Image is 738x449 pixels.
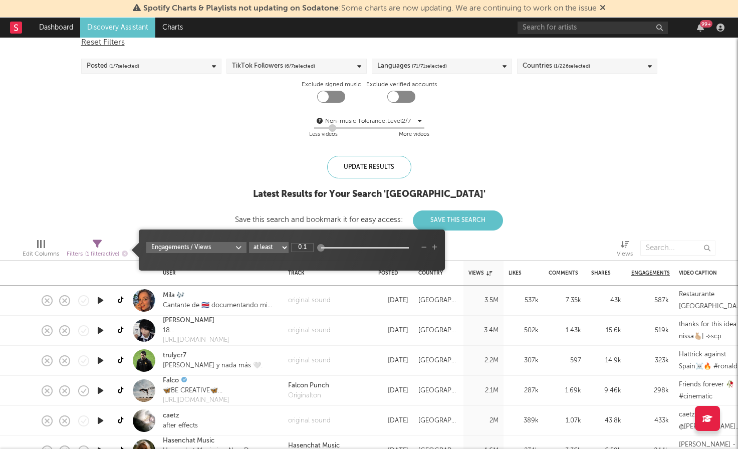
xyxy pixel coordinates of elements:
[418,295,458,307] div: [GEOGRAPHIC_DATA]
[288,416,331,426] a: original sound
[418,385,458,397] div: [GEOGRAPHIC_DATA]
[163,335,278,345] a: [URL][DOMAIN_NAME]
[143,5,339,13] span: Spotify Charts & Playlists not updating on Sodatone
[163,326,278,336] div: 18 INTP🪷 | @enhyele ! after effects 2021 mail: [EMAIL_ADDRESS][DOMAIN_NAME]
[32,18,80,38] a: Dashboard
[378,325,408,337] div: [DATE]
[23,248,59,260] div: Edit Columns
[366,79,437,91] label: Exclude verified accounts
[163,270,273,276] div: User
[418,325,458,337] div: [GEOGRAPHIC_DATA]
[81,37,657,49] div: Reset Filters
[617,248,633,260] div: Views
[509,385,539,397] div: 287k
[591,355,621,367] div: 14.9k
[591,415,621,427] div: 43.8k
[327,156,411,178] div: Update Results
[399,129,429,141] div: More videos
[67,236,128,265] div: Filters(1 filter active)
[631,270,670,276] span: Engagements
[468,385,499,397] div: 2.1M
[288,270,363,276] div: Track
[549,415,581,427] div: 1.07k
[549,355,581,367] div: 597
[591,385,621,397] div: 9.46k
[163,386,278,396] div: 🦋BE CREATIVE🦋 🌹AquariusΨ | German | Video-Creator |🌹
[163,395,278,405] a: [URL][DOMAIN_NAME]
[288,381,329,391] div: Falcon Punch
[288,326,331,336] div: original sound
[378,385,408,397] div: [DATE]
[509,325,539,337] div: 502k
[378,415,408,427] div: [DATE]
[631,415,669,427] div: 433k
[509,270,524,276] div: Likes
[549,385,581,397] div: 1.69k
[151,243,235,252] div: Engagements / Views
[617,236,633,265] div: Views
[163,411,179,421] a: caetz
[67,248,128,261] div: Filters
[600,5,606,13] span: Dismiss
[163,351,186,361] a: trulycr7
[163,316,214,326] a: [PERSON_NAME]
[509,355,539,367] div: 307k
[412,60,447,72] span: ( 71 / 71 selected)
[591,270,611,276] div: Shares
[468,270,492,276] div: Views
[163,436,214,446] a: Hasenchat Music
[377,60,447,72] div: Languages
[700,20,712,28] div: 99 +
[418,415,458,427] div: [GEOGRAPHIC_DATA]
[378,270,403,276] div: Posted
[554,60,590,72] span: ( 1 / 226 selected)
[413,210,503,231] button: Save This Search
[591,295,621,307] div: 43k
[155,18,190,38] a: Charts
[418,355,458,367] div: [GEOGRAPHIC_DATA]
[288,356,331,366] a: original sound
[163,421,198,431] div: after effects
[235,216,503,223] div: Save this search and bookmark it for easy access:
[640,241,715,256] input: Search...
[378,295,408,307] div: [DATE]
[288,391,329,401] a: Originalton
[549,325,581,337] div: 1.43k
[143,5,597,13] span: : Some charts are now updating. We are continuing to work on the issue
[109,60,139,72] span: ( 1 / 7 selected)
[288,296,331,306] a: original sound
[23,236,59,265] div: Edit Columns
[163,376,179,386] a: Falco
[232,60,315,72] div: TikTok Followers
[631,295,669,307] div: 587k
[418,270,453,276] div: Country
[163,361,263,371] div: [PERSON_NAME] y nada más 🤍.
[631,385,669,397] div: 298k
[549,295,581,307] div: 7.35k
[549,270,578,276] div: Comments
[697,24,704,32] button: 99+
[523,60,590,72] div: Countries
[325,115,415,127] div: Non-music Tolerance: Level 2 / 7
[285,60,315,72] span: ( 6 / 7 selected)
[80,18,155,38] a: Discovery Assistant
[163,301,278,311] div: Cantante de 🇨🇷 documentando mi proceso en la música 🫶🏼 ig: filmfantasie
[631,325,669,337] div: 519k
[235,188,503,200] div: Latest Results for Your Search ' [GEOGRAPHIC_DATA] '
[591,325,621,337] div: 15.6k
[679,270,729,276] div: Video Caption
[302,79,361,91] label: Exclude signed music
[468,415,499,427] div: 2M
[509,295,539,307] div: 537k
[85,252,119,257] span: ( 1 filter active)
[631,355,669,367] div: 323k
[87,60,139,72] div: Posted
[468,325,499,337] div: 3.4M
[509,415,539,427] div: 389k
[468,295,499,307] div: 3.5M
